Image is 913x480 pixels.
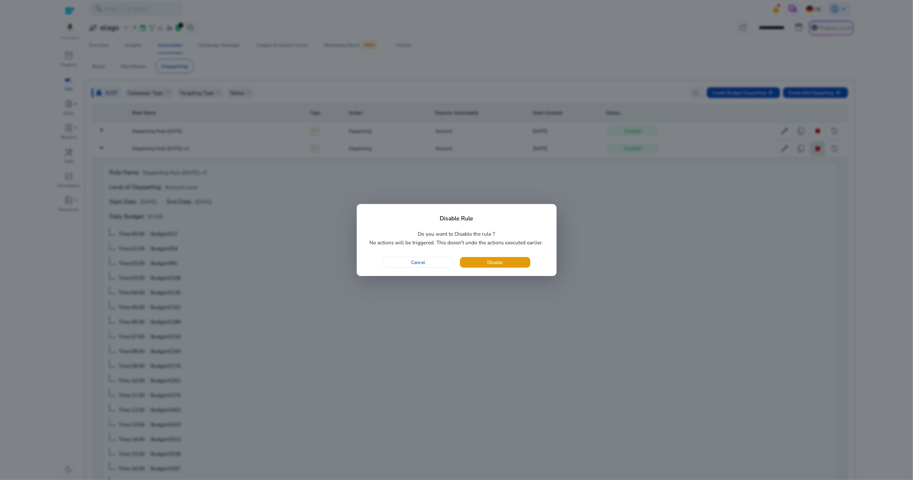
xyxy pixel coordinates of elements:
p: Do you want to Disable the rule ? No actions will be triggered. This doesn't undo the actions exe... [365,230,548,247]
span: Cancel [411,259,425,266]
span: Disable [487,259,503,266]
button: Cancel [383,257,453,268]
h4: Disable Rule [440,215,473,222]
button: Disable [460,257,530,268]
